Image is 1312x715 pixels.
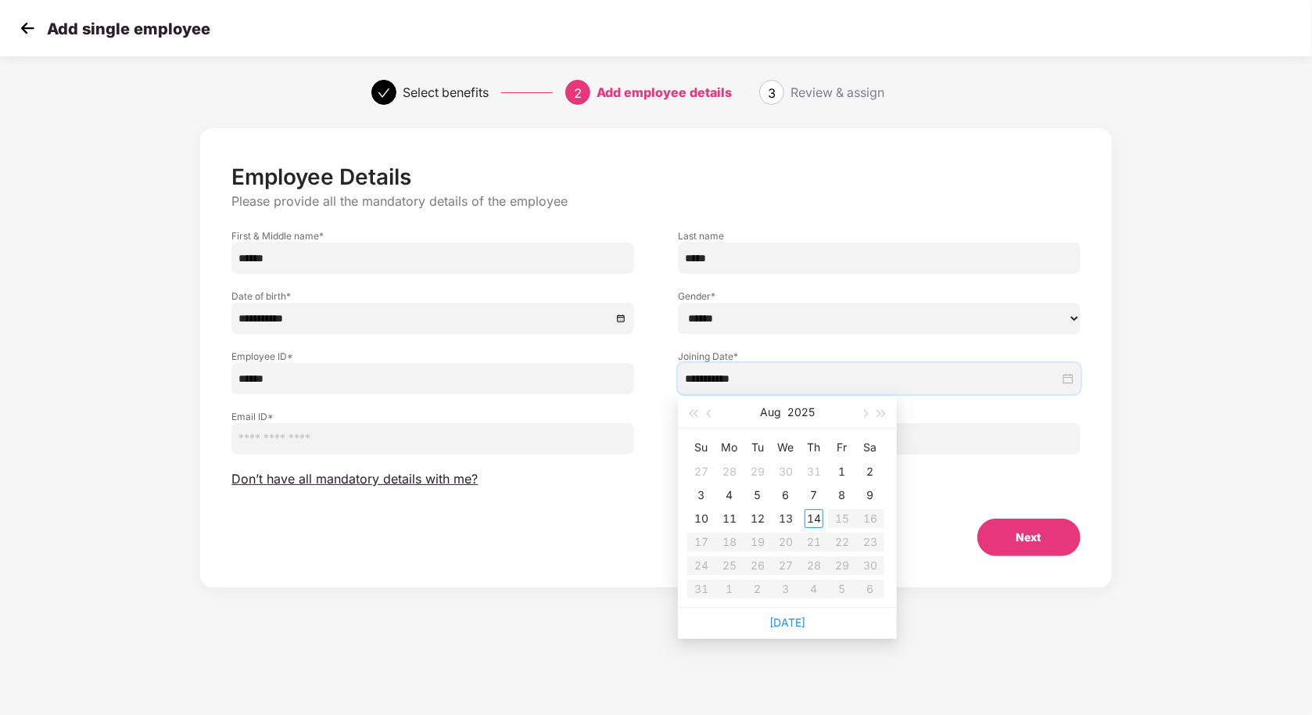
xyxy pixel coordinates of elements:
[748,509,767,528] div: 12
[231,410,634,423] label: Email ID
[861,462,880,481] div: 2
[768,85,776,101] span: 3
[805,509,823,528] div: 14
[715,460,744,483] td: 2025-07-28
[828,460,856,483] td: 2025-08-01
[776,509,795,528] div: 13
[16,16,39,40] img: svg+xml;base64,PHN2ZyB4bWxucz0iaHR0cDovL3d3dy53My5vcmcvMjAwMC9zdmciIHdpZHRoPSIzMCIgaGVpZ2h0PSIzMC...
[828,435,856,460] th: Fr
[687,460,715,483] td: 2025-07-27
[800,483,828,507] td: 2025-08-07
[231,193,1080,210] p: Please provide all the mandatory details of the employee
[231,471,478,487] span: Don’t have all mandatory details with me?
[769,616,805,629] a: [DATE]
[856,483,884,507] td: 2025-08-09
[805,462,823,481] div: 31
[720,462,739,481] div: 28
[787,397,815,428] button: 2025
[790,80,884,105] div: Review & assign
[744,483,772,507] td: 2025-08-05
[856,435,884,460] th: Sa
[748,486,767,505] div: 5
[574,85,582,101] span: 2
[692,486,711,505] div: 3
[772,507,800,530] td: 2025-08-13
[861,486,880,505] div: 9
[744,435,772,460] th: Tu
[692,462,711,481] div: 27
[231,229,634,243] label: First & Middle name
[720,486,739,505] div: 4
[977,519,1081,556] button: Next
[692,509,711,528] div: 10
[47,20,210,38] p: Add single employee
[856,460,884,483] td: 2025-08-02
[772,483,800,507] td: 2025-08-06
[231,350,634,363] label: Employee ID
[678,350,1081,363] label: Joining Date
[748,462,767,481] div: 29
[760,397,781,428] button: Aug
[687,507,715,530] td: 2025-08-10
[776,486,795,505] div: 6
[833,462,851,481] div: 1
[378,87,390,99] span: check
[687,483,715,507] td: 2025-08-03
[805,486,823,505] div: 7
[678,289,1081,303] label: Gender
[231,163,1080,190] p: Employee Details
[800,435,828,460] th: Th
[720,509,739,528] div: 11
[715,507,744,530] td: 2025-08-11
[687,435,715,460] th: Su
[403,80,489,105] div: Select benefits
[715,435,744,460] th: Mo
[800,460,828,483] td: 2025-07-31
[828,483,856,507] td: 2025-08-08
[744,507,772,530] td: 2025-08-12
[715,483,744,507] td: 2025-08-04
[772,435,800,460] th: We
[231,289,634,303] label: Date of birth
[800,507,828,530] td: 2025-08-14
[744,460,772,483] td: 2025-07-29
[776,462,795,481] div: 30
[597,80,732,105] div: Add employee details
[678,229,1081,243] label: Last name
[833,486,851,505] div: 8
[772,460,800,483] td: 2025-07-30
